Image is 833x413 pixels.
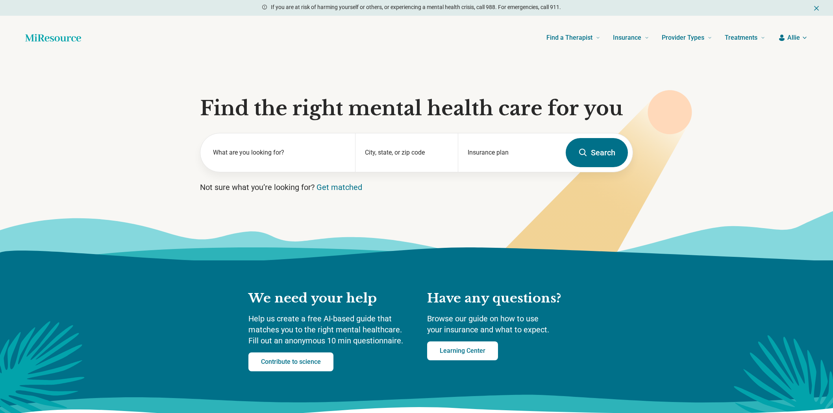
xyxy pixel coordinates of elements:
[662,22,712,53] a: Provider Types
[566,138,628,167] button: Search
[613,32,641,43] span: Insurance
[248,290,411,307] h2: We need your help
[427,290,585,307] h2: Have any questions?
[200,182,633,193] p: Not sure what you’re looking for?
[725,22,765,53] a: Treatments
[213,148,346,157] label: What are you looking for?
[200,97,633,120] h1: Find the right mental health care for you
[546,22,600,53] a: Find a Therapist
[725,32,757,43] span: Treatments
[778,33,808,42] button: Allie
[248,352,333,371] a: Contribute to science
[662,32,704,43] span: Provider Types
[25,30,81,46] a: Home page
[813,3,820,13] button: Dismiss
[248,313,411,346] p: Help us create a free AI-based guide that matches you to the right mental healthcare. Fill out an...
[317,183,362,192] a: Get matched
[613,22,649,53] a: Insurance
[271,3,561,11] p: If you are at risk of harming yourself or others, or experiencing a mental health crisis, call 98...
[427,341,498,360] a: Learning Center
[787,33,800,42] span: Allie
[546,32,592,43] span: Find a Therapist
[427,313,585,335] p: Browse our guide on how to use your insurance and what to expect.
